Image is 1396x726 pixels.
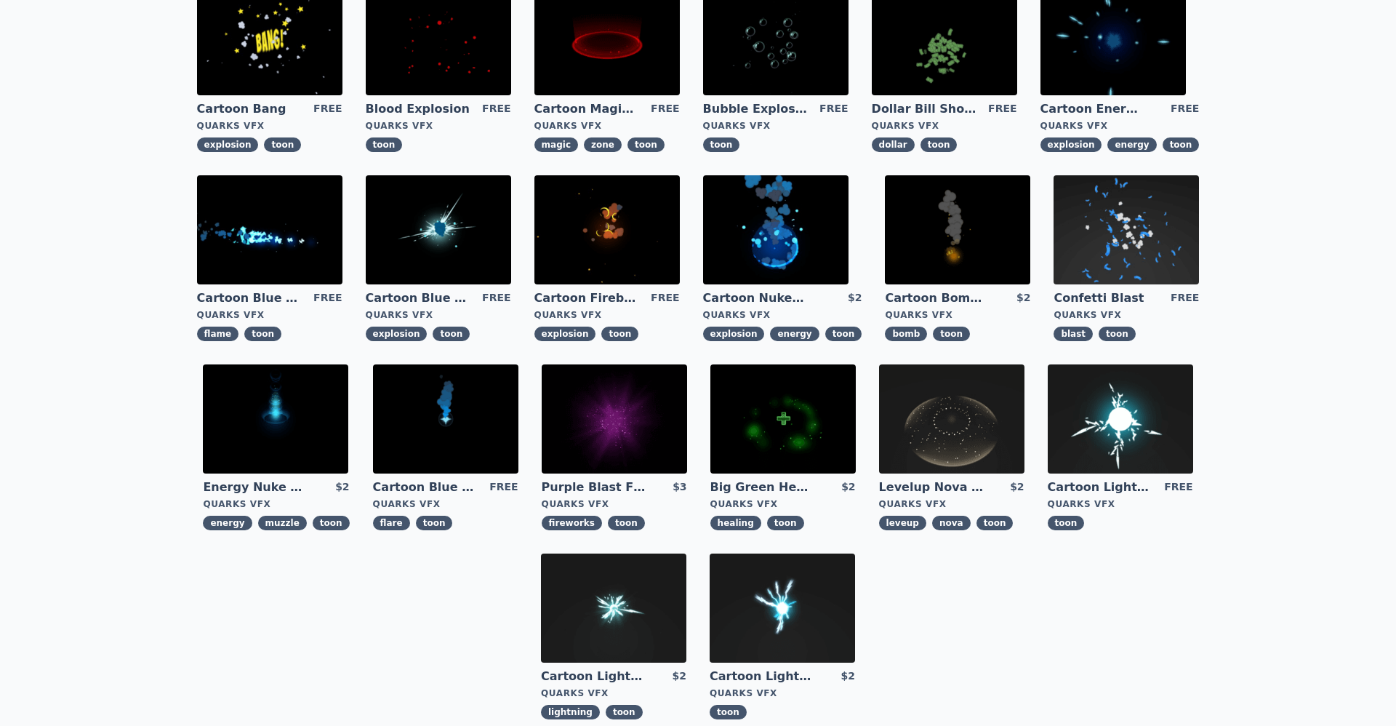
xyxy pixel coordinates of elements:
div: $2 [1010,479,1024,495]
a: Cartoon Fireball Explosion [534,290,639,306]
a: Cartoon Blue Gas Explosion [366,290,470,306]
img: imgAlt [879,364,1024,474]
div: FREE [819,101,848,117]
div: Quarks VFX [879,498,1024,510]
div: Quarks VFX [541,687,686,699]
span: toon [608,516,645,530]
div: Quarks VFX [534,309,680,321]
div: Quarks VFX [366,309,511,321]
span: energy [1107,137,1156,152]
span: toon [767,516,804,530]
span: toon [606,705,643,719]
a: Levelup Nova Effect [879,479,984,495]
div: FREE [482,101,510,117]
span: flare [373,516,410,530]
div: FREE [313,290,342,306]
div: Quarks VFX [542,498,687,510]
span: toon [825,327,862,341]
div: $2 [841,669,855,685]
div: Quarks VFX [1040,120,1200,132]
div: FREE [1164,479,1192,495]
div: Quarks VFX [703,309,862,321]
img: imgAlt [542,364,687,474]
img: imgAlt [710,364,856,474]
a: Cartoon Lightning Ball Explosion [541,669,646,685]
span: explosion [366,327,428,341]
div: $3 [673,479,686,495]
a: Cartoon Nuke Energy Explosion [703,290,808,306]
span: energy [203,516,252,530]
div: Quarks VFX [1048,498,1193,510]
span: muzzle [258,516,307,530]
img: imgAlt [203,364,348,474]
img: imgAlt [1054,175,1199,284]
div: FREE [651,290,679,306]
div: Quarks VFX [885,309,1030,321]
span: toon [710,705,747,719]
div: Quarks VFX [703,120,849,132]
a: Purple Blast Fireworks [542,479,646,495]
span: toon [366,137,403,152]
span: toon [703,137,740,152]
div: FREE [1171,290,1199,306]
div: FREE [988,101,1016,117]
div: Quarks VFX [197,120,342,132]
a: Cartoon Bomb Fuse [885,290,990,306]
a: Big Green Healing Effect [710,479,815,495]
span: toon [244,327,281,341]
span: toon [601,327,638,341]
span: toon [1099,327,1136,341]
div: Quarks VFX [534,120,680,132]
a: Cartoon Blue Flare [373,479,478,495]
span: toon [976,516,1014,530]
img: imgAlt [373,364,518,474]
span: explosion [534,327,596,341]
span: toon [627,137,665,152]
a: Blood Explosion [366,101,470,117]
span: toon [416,516,453,530]
img: imgAlt [366,175,511,284]
img: imgAlt [541,554,686,663]
span: toon [1048,516,1085,530]
a: Dollar Bill Shower [872,101,976,117]
div: Quarks VFX [366,120,511,132]
div: $2 [848,290,862,306]
div: FREE [313,101,342,117]
img: imgAlt [885,175,1030,284]
div: FREE [1171,101,1199,117]
span: nova [932,516,971,530]
a: Energy Nuke Muzzle Flash [203,479,308,495]
div: FREE [489,479,518,495]
span: explosion [703,327,765,341]
a: Cartoon Lightning Ball [1048,479,1152,495]
div: Quarks VFX [373,498,518,510]
div: $2 [841,479,855,495]
a: Cartoon Magic Zone [534,101,639,117]
span: explosion [1040,137,1102,152]
span: bomb [885,327,927,341]
a: Cartoon Bang [197,101,302,117]
span: energy [770,327,819,341]
a: Cartoon Energy Explosion [1040,101,1145,117]
img: imgAlt [534,175,680,284]
img: imgAlt [197,175,342,284]
div: Quarks VFX [1054,309,1199,321]
span: zone [584,137,622,152]
div: FREE [482,290,510,306]
a: Cartoon Blue Flamethrower [197,290,302,306]
a: Confetti Blast [1054,290,1158,306]
div: Quarks VFX [710,498,856,510]
a: Bubble Explosion [703,101,808,117]
span: healing [710,516,761,530]
img: imgAlt [703,175,849,284]
span: toon [264,137,301,152]
span: toon [1163,137,1200,152]
span: flame [197,327,239,341]
span: toon [313,516,350,530]
span: toon [433,327,470,341]
span: leveup [879,516,926,530]
div: Quarks VFX [197,309,342,321]
img: imgAlt [710,554,855,663]
span: toon [933,327,970,341]
div: Quarks VFX [203,498,349,510]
